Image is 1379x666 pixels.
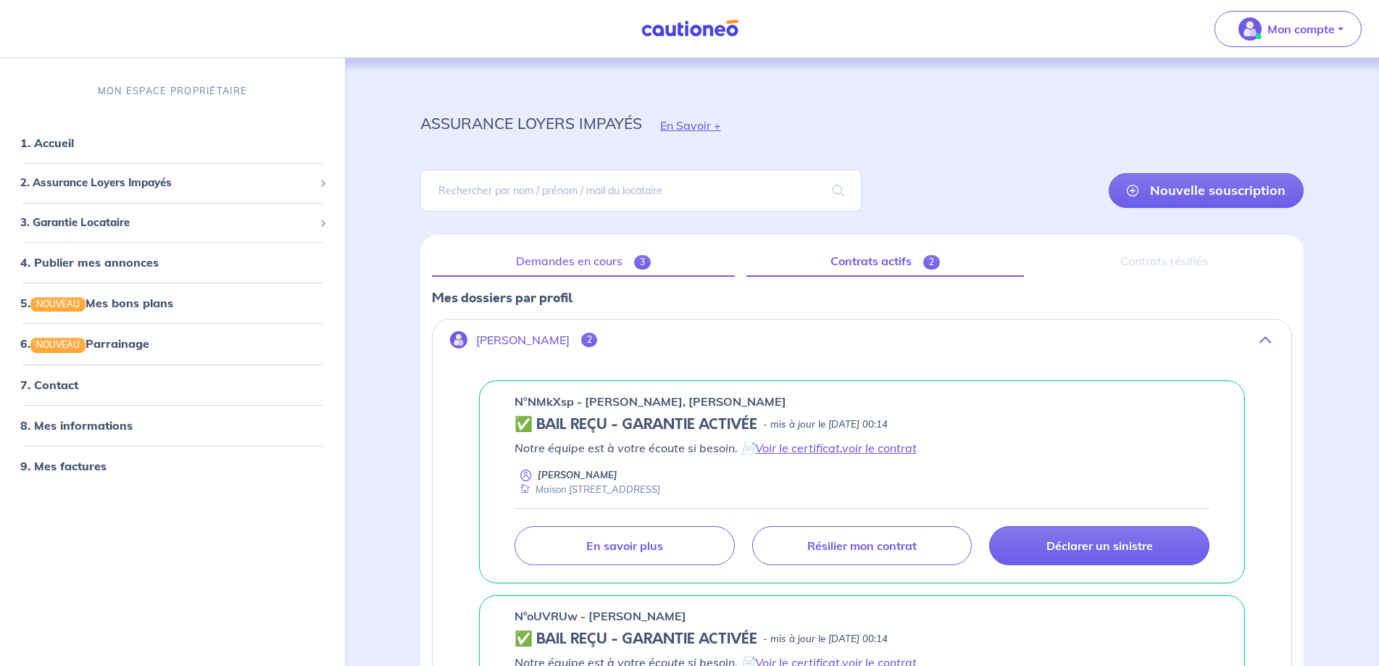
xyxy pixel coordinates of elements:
[20,458,107,473] a: 9. Mes factures
[514,483,660,496] div: Maison [STREET_ADDRESS]
[923,255,940,270] span: 2
[20,215,314,231] span: 3. Garantie Locataire
[514,416,1209,433] div: state: CONTRACT-VALIDATED, Context: NEW,MAYBE-CERTIFICATE,RELATIONSHIP,LESSOR-DOCUMENTS
[6,451,339,480] div: 9. Mes factures
[20,175,314,191] span: 2. Assurance Loyers Impayés
[450,331,467,349] img: illu_account.svg
[1267,20,1335,38] p: Mon compte
[6,209,339,237] div: 3. Garantie Locataire
[1109,173,1304,208] a: Nouvelle souscription
[20,377,78,391] a: 7. Contact
[20,136,74,150] a: 1. Accueil
[763,632,888,646] p: - mis à jour le [DATE] 00:14
[98,84,247,98] p: MON ESPACE PROPRIÉTAIRE
[6,248,339,277] div: 4. Publier mes annonces
[433,322,1291,357] button: [PERSON_NAME]2
[807,538,917,553] p: Résilier mon contrat
[586,538,663,553] p: En savoir plus
[1215,11,1362,47] button: illu_account_valid_menu.svgMon compte
[815,170,862,211] span: search
[20,336,149,351] a: 6.NOUVEAUParrainage
[6,169,339,197] div: 2. Assurance Loyers Impayés
[514,393,786,410] p: n°NMkXsp - [PERSON_NAME], [PERSON_NAME]
[6,370,339,399] div: 7. Contact
[514,630,1209,648] div: state: CONTRACT-VALIDATED, Context: NEW,MAYBE-CERTIFICATE,ALONE,LESSOR-DOCUMENTS,NOT-ELIGIBLE
[6,329,339,358] div: 6.NOUVEAUParrainage
[420,170,862,212] input: Rechercher par nom / prénom / mail du locataire
[581,333,598,347] span: 2
[420,110,642,136] p: assurance loyers impayés
[20,255,159,270] a: 4. Publier mes annonces
[6,128,339,157] div: 1. Accueil
[842,441,917,455] a: voir le contrat
[538,468,617,482] p: [PERSON_NAME]
[476,333,570,347] p: [PERSON_NAME]
[763,417,888,432] p: - mis à jour le [DATE] 00:14
[746,246,1024,277] a: Contrats actifs2
[1046,538,1153,553] p: Déclarer un sinistre
[514,607,686,625] p: n°oUVRUw - [PERSON_NAME]
[20,296,173,310] a: 5.NOUVEAUMes bons plans
[636,20,744,38] img: Cautioneo
[514,526,735,565] a: En savoir plus
[642,104,739,146] button: En Savoir +
[6,288,339,317] div: 5.NOUVEAUMes bons plans
[432,288,1292,307] p: Mes dossiers par profil
[514,416,757,433] h5: ✅ BAIL REÇU - GARANTIE ACTIVÉE
[432,246,735,277] a: Demandes en cours3
[6,410,339,439] div: 8. Mes informations
[20,417,133,432] a: 8. Mes informations
[989,526,1209,565] a: Déclarer un sinistre
[514,439,1209,457] p: Notre équipe est à votre écoute si besoin. 📄 ,
[755,441,840,455] a: Voir le certificat
[752,526,972,565] a: Résilier mon contrat
[634,255,651,270] span: 3
[514,630,757,648] h5: ✅ BAIL REÇU - GARANTIE ACTIVÉE
[1238,17,1262,41] img: illu_account_valid_menu.svg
